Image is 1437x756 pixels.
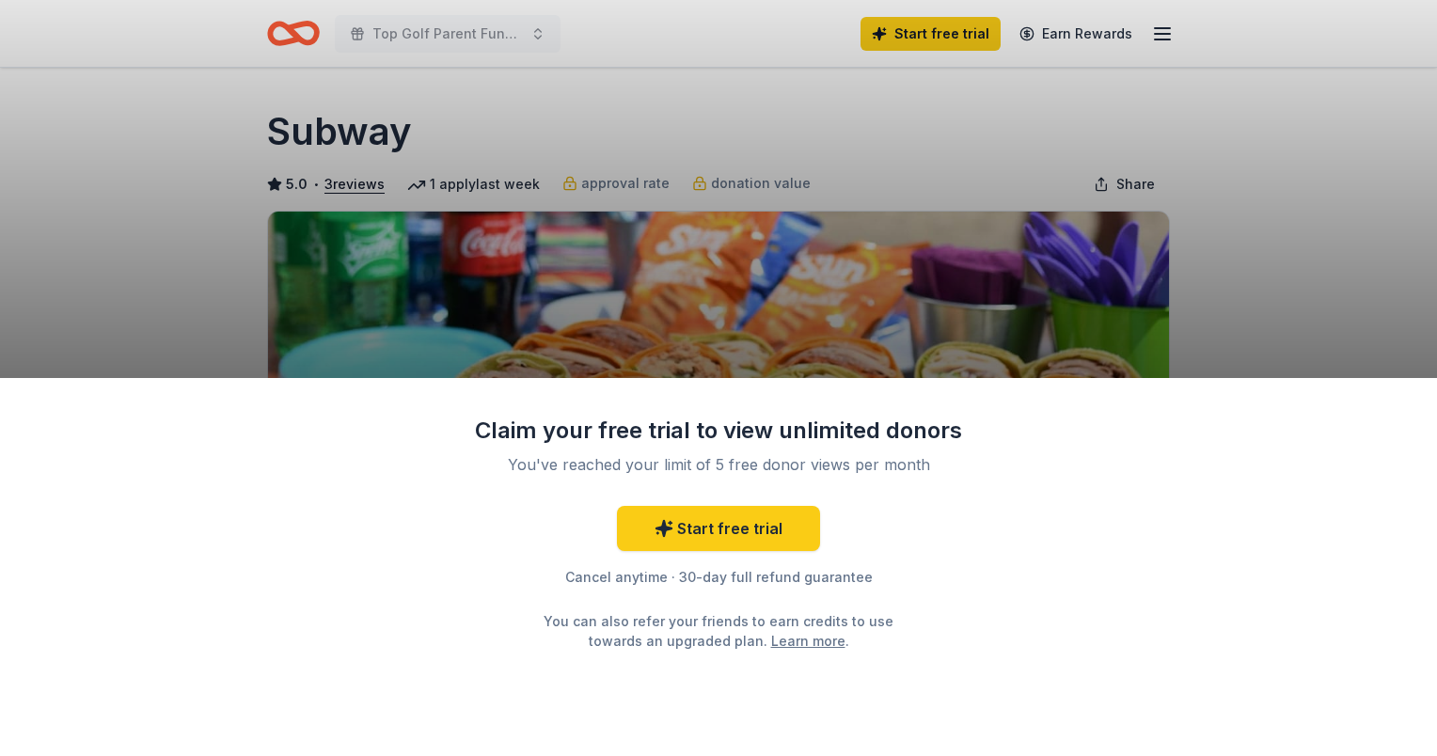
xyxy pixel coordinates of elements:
[474,416,963,446] div: Claim your free trial to view unlimited donors
[497,453,940,476] div: You've reached your limit of 5 free donor views per month
[617,506,820,551] a: Start free trial
[474,566,963,589] div: Cancel anytime · 30-day full refund guarantee
[771,631,845,651] a: Learn more
[527,611,910,651] div: You can also refer your friends to earn credits to use towards an upgraded plan. .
